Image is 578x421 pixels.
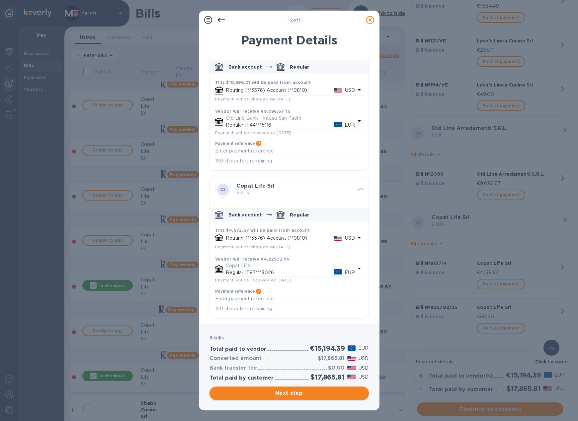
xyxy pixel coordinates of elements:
[347,366,356,370] img: USD
[359,374,369,381] p: USD
[215,289,255,294] h3: Payment reference
[236,183,275,189] b: Copat Life Srl
[334,236,343,241] img: USD
[290,18,301,23] b: of 3
[210,176,369,203] div: CSCopat Life Srl 2 bills
[209,365,257,371] h3: Bank transfer fee
[226,115,355,122] p: Old Line Bank - Intesa San Paolo
[359,365,369,372] p: USD
[334,88,343,93] img: USD
[215,244,290,249] span: Payment will be charged on [DATE]
[220,187,226,192] b: CS
[236,189,353,196] p: 2 bills
[290,211,309,218] p: Regular
[210,58,369,170] div: default-method
[226,87,334,94] p: Routing (**3576) Account (**0810)
[215,142,255,146] h3: Payment reference
[215,257,289,262] b: Vendor will receive €4,229.12 to
[290,18,293,23] span: 2
[209,375,274,381] h3: Total paid by customer
[209,387,369,400] button: Next step
[226,235,334,242] p: Routing (**3576) Account (**0810)
[228,64,262,70] p: Bank account
[215,157,363,165] p: 150 characters remaining
[310,344,345,352] h2: €15,194.39
[226,262,355,269] p: Copat Life
[328,365,345,371] h3: $0.00
[228,211,262,218] p: Bank account
[347,375,356,379] img: USD
[347,356,356,361] img: USD
[215,228,310,233] b: This $4,972.67 will be paid from account
[290,64,309,70] p: Regular
[226,269,334,276] p: Regular IT87***3026
[345,87,355,94] p: USD
[215,109,291,114] b: Vendor will receive €9,096.67 to
[345,269,355,276] p: EUR
[226,122,334,129] p: Regular IT44***5116
[209,346,266,352] h3: Total paid to vendor
[215,305,363,313] p: 150 characters remaining
[215,130,291,135] span: Payment will be received on [DATE]
[215,389,364,397] span: Next step
[209,335,224,340] b: 6 bills
[358,345,369,352] p: EUR
[210,206,369,318] div: default-method
[215,277,291,282] span: Payment will be received on [DATE]
[345,235,355,242] p: USD
[209,355,262,362] h3: Converted amount
[215,96,290,101] span: Payment will be charged on [DATE]
[318,355,345,362] h3: $17,865.81
[345,122,355,129] p: EUR
[310,373,344,381] h2: $17,865.81
[359,355,369,362] p: USD
[215,80,311,85] b: This $10,696.01 will be paid from account
[209,33,369,47] h1: Payment Details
